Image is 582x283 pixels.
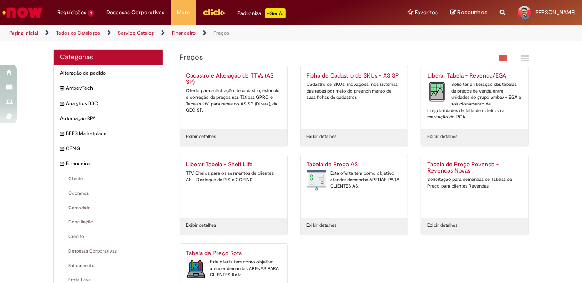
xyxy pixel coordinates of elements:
[427,81,447,102] img: Liberar Tabela - Revenda/EGA
[54,141,163,156] div: expandir categoria CENG CENG
[60,219,156,225] span: Conciliação
[265,8,286,18] p: +GenAi
[186,222,216,229] a: Exibir detalhes
[427,161,522,175] h2: Tabela de Preço Revenda - Revendas Novas
[60,233,156,240] span: Crédito
[66,100,156,107] span: Analytics BSC
[60,248,156,255] span: Despesas Corporativas
[213,30,229,36] a: Preços
[180,155,287,218] a: Liberar Tabela - Shelf Life TTV Cheios para os segmentos de clientes: AS - Destaque de PIS e COFINS
[186,88,281,114] div: Oferta para solicitação de cadastro, estímulo e correção de preços nas Táticas GPRO e Tabelas 2W,...
[60,70,156,77] span: Alteração de pedido
[457,8,487,16] span: Rascunhos
[88,10,94,17] span: 1
[54,200,163,215] div: Comodato
[427,222,457,229] a: Exibir detalhes
[60,205,156,211] span: Comodato
[60,100,64,108] i: expandir categoria Analytics BSC
[9,30,38,36] a: Página inicial
[534,9,576,16] span: [PERSON_NAME]
[238,8,286,18] div: Padroniza
[66,160,156,167] span: Financeiro
[54,111,163,126] div: Automação RPA
[186,133,216,140] a: Exibir detalhes
[186,170,281,183] div: TTV Cheios para os segmentos de clientes: AS - Destaque de PIS e COFINS
[107,8,165,17] span: Despesas Corporativas
[307,170,326,191] img: Tabela de Preço AS
[54,186,163,201] div: Cobrança
[60,175,156,182] span: Cliente
[307,73,401,79] h2: Ficha de Cadastro de SKUs - AS SP
[60,145,64,153] i: expandir categoria CENG
[60,130,64,138] i: expandir categoria BEES Marketplace
[54,96,163,111] div: expandir categoria Analytics BSC Analytics BSC
[60,85,64,93] i: expandir categoria AmbevTech
[521,54,529,62] i: Exibição de grade
[307,133,337,140] a: Exibir detalhes
[301,66,408,129] a: Ficha de Cadastro de SKUs - AS SP Cadastro de SKUs, inovações, nos sistemas das redes por meio do...
[186,73,281,86] h2: Cadastro e Alteração de TTVs (AS SP)
[54,215,163,230] div: Conciliação
[450,9,487,17] a: Rascunhos
[66,130,156,137] span: BEES Marketplace
[60,160,64,168] i: recolher categoria Financeiro
[307,170,401,190] div: Esta oferta tem como objetivo atender demandas APENAS PARA CLIENTES AS.
[427,176,522,189] div: Solicitação para demandas de Tabelas de Preço para clientes Revendas
[56,30,100,36] a: Todos os Catálogos
[421,66,528,129] a: Liberar Tabela - Revenda/EGA Liberar Tabela - Revenda/EGA Solicitar a liberação das tabelas de pr...
[60,263,156,269] span: Faturamento
[427,133,457,140] a: Exibir detalhes
[186,250,281,257] h2: Tabela de Preço Rota
[307,222,337,229] a: Exibir detalhes
[421,155,528,218] a: Tabela de Preço Revenda - Revendas Novas Solicitação para demandas de Tabelas de Preço para clien...
[60,54,156,61] h2: Categorias
[186,259,281,278] div: Esta oferta tem como objetivo atender demandas APENAS PARA CLIENTES Rota
[1,4,44,21] img: ServiceNow
[427,81,522,120] div: Solicitar a liberação das tabelas de preços de venda entre unidades do grupo ambev - EGA e soluci...
[186,161,281,168] h2: Liberar Tabela - Shelf Life
[54,156,163,171] div: recolher categoria Financeiro Financeiro
[66,85,156,92] span: AmbevTech
[54,229,163,244] div: Crédito
[54,126,163,141] div: expandir categoria BEES Marketplace BEES Marketplace
[54,65,163,81] div: Alteração de pedido
[307,81,401,101] div: Cadastro de SKUs, inovações, nos sistemas das redes por meio do preenchimento de suas fichas de c...
[60,115,156,122] span: Automação RPA
[54,171,163,186] div: Cliente
[180,53,439,62] h1: {"description":null,"title":"Preços"} Categoria
[177,8,190,17] span: More
[307,161,401,168] h2: Tabela de Preço AS
[6,25,382,41] ul: Trilhas de página
[54,80,163,96] div: expandir categoria AmbevTech AmbevTech
[203,6,225,18] img: click_logo_yellow_360x200.png
[301,155,408,218] a: Tabela de Preço AS Tabela de Preço AS Esta oferta tem como objetivo atender demandas APENAS PARA ...
[172,30,196,36] a: Financeiro
[57,8,86,17] span: Requisições
[415,8,438,17] span: Favoritos
[180,66,287,129] a: Cadastro e Alteração de TTVs (AS SP) Oferta para solicitação de cadastro, estímulo e correção de ...
[60,190,156,197] span: Cobrança
[54,244,163,259] div: Despesas Corporativas
[513,54,515,63] span: |
[118,30,154,36] a: Service Catalog
[427,73,522,79] h2: Liberar Tabela - Revenda/EGA
[186,259,206,280] img: Tabela de Preço Rota
[499,54,507,62] i: Exibição em cartão
[66,145,156,152] span: CENG
[54,258,163,273] div: Faturamento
